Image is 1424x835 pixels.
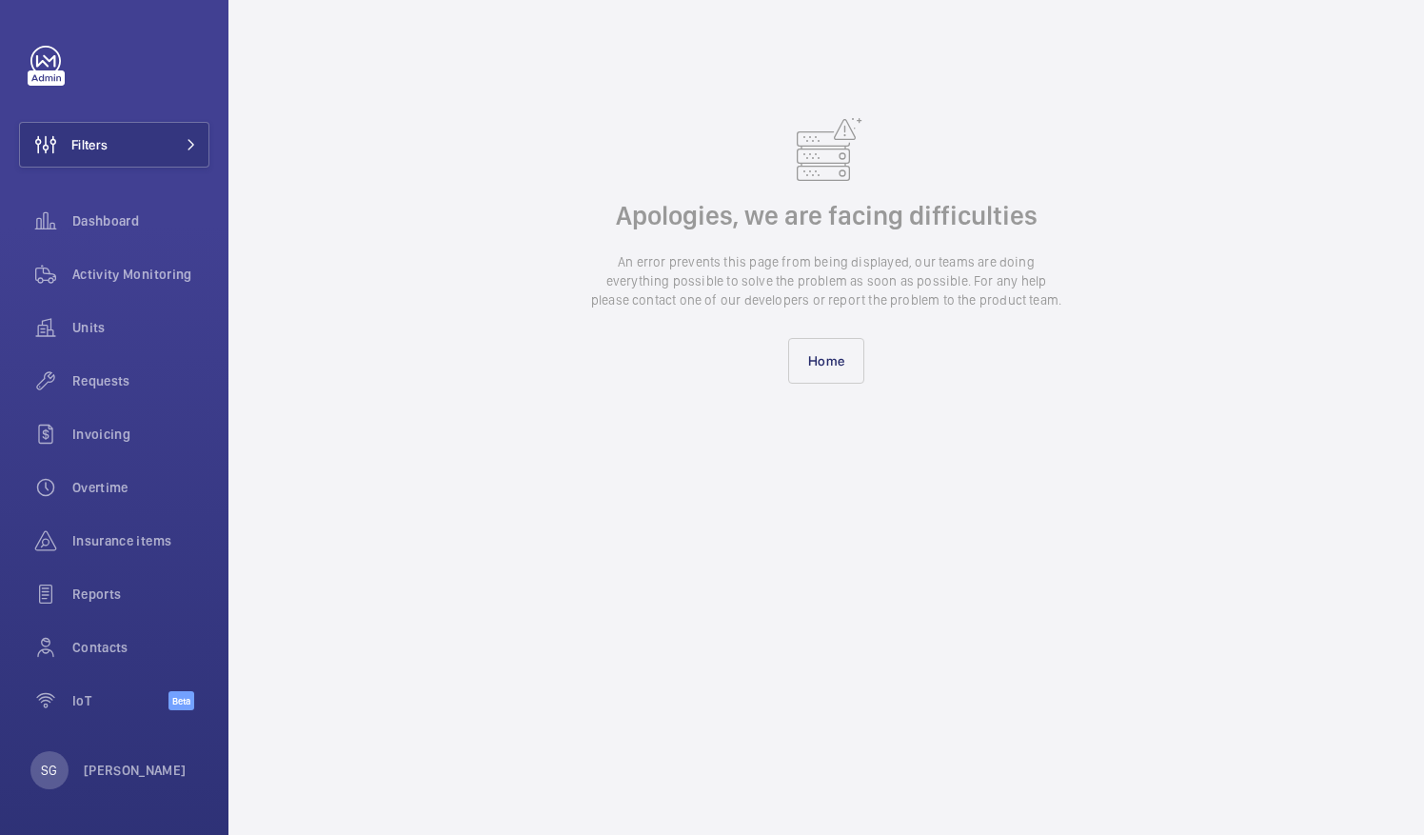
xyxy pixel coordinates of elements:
button: Filters [19,122,209,168]
span: IoT [72,691,168,710]
p: SG [41,761,57,780]
span: Beta [168,691,194,710]
span: Activity Monitoring [72,265,209,284]
p: [PERSON_NAME] [84,761,187,780]
span: Filters [71,135,108,154]
span: Dashboard [72,211,209,230]
a: Home [788,338,864,384]
span: Requests [72,371,209,390]
p: An error prevents this page from being displayed, our teams are doing everything possible to solv... [588,252,1064,309]
span: Units [72,318,209,337]
span: Reports [72,585,209,604]
span: Insurance items [72,531,209,550]
span: Invoicing [72,425,209,444]
span: Overtime [72,478,209,497]
h2: Apologies, we are facing difficulties [616,198,1038,233]
span: Contacts [72,638,209,657]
